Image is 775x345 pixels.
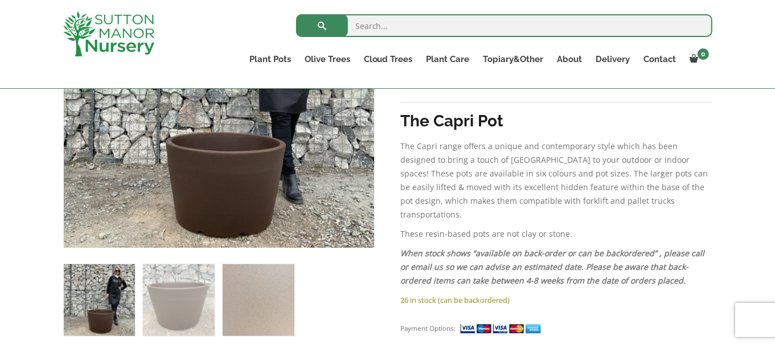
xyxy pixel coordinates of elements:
[400,248,704,286] em: When stock shows “available on back-order or can be backordered” , please call or email us so we ...
[243,51,298,67] a: Plant Pots
[637,51,683,67] a: Contact
[400,324,456,332] small: Payment Options:
[477,51,551,67] a: Topiary&Other
[296,14,712,37] input: Search...
[420,51,477,67] a: Plant Care
[683,51,712,67] a: 0
[223,264,294,335] img: The Capri Pot 63 Colour Mocha - Image 3
[589,51,637,67] a: Delivery
[400,293,712,307] p: 26 in stock (can be backordered)
[64,264,135,335] img: The Capri Pot 63 Colour Mocha
[357,51,420,67] a: Cloud Trees
[698,48,709,60] span: 0
[551,51,589,67] a: About
[63,11,154,56] img: logo
[400,227,712,241] p: These resin-based pots are not clay or stone.
[298,51,357,67] a: Olive Trees
[143,264,214,335] img: The Capri Pot 63 Colour Mocha - Image 2
[400,112,503,130] strong: The Capri Pot
[400,139,712,221] p: The Capri range offers a unique and contemporary style which has been designed to bring a touch o...
[460,323,545,335] img: payment supported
